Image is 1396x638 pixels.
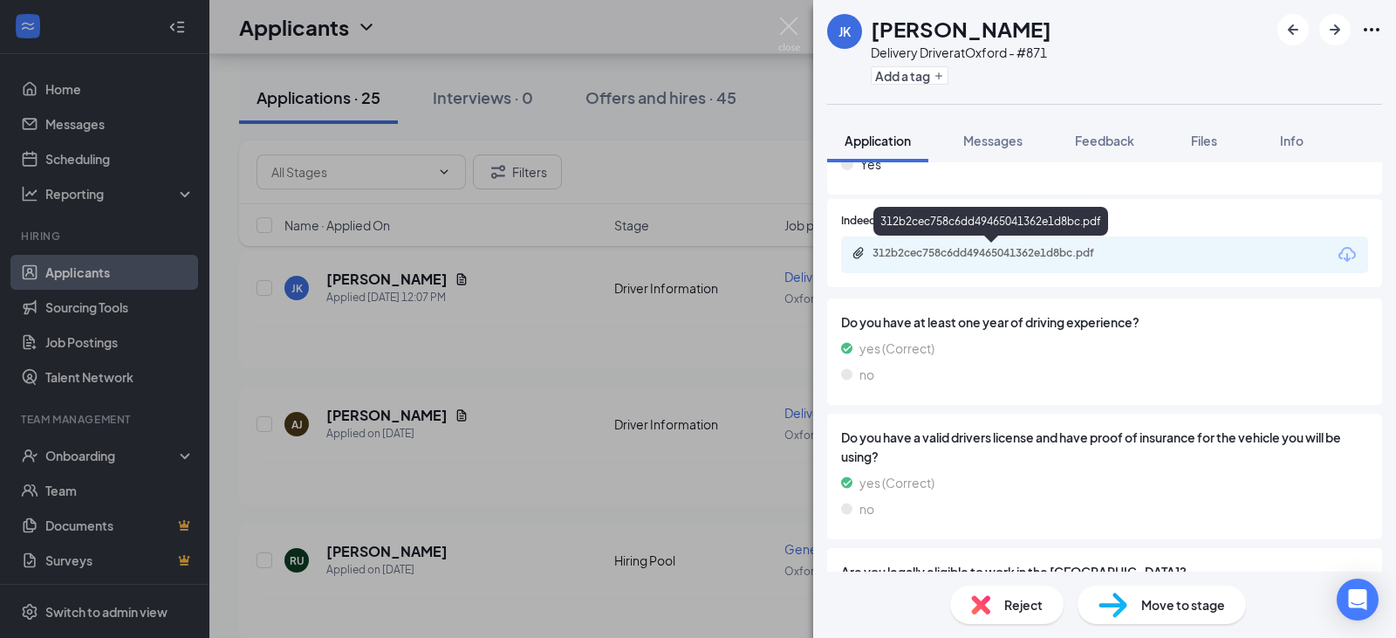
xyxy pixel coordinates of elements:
span: Files [1191,133,1217,148]
span: Do you have at least one year of driving experience? [841,312,1368,332]
span: Move to stage [1141,595,1225,614]
span: no [859,499,874,518]
a: Paperclip312b2cec758c6dd49465041362e1d8bc.pdf [852,246,1134,263]
span: Yes [860,154,881,174]
svg: ArrowLeftNew [1283,19,1304,40]
span: no [859,365,874,384]
span: Do you have a valid drivers license and have proof of insurance for the vehicle you will be using? [841,428,1368,466]
span: Messages [963,133,1023,148]
div: Open Intercom Messenger [1337,579,1379,621]
button: ArrowRight [1319,14,1351,45]
span: Info [1280,133,1304,148]
div: 312b2cec758c6dd49465041362e1d8bc.pdf [872,246,1117,260]
span: Indeed Resume [841,213,918,230]
span: Are you legally eligible to work in the [GEOGRAPHIC_DATA]? [841,562,1368,581]
svg: Download [1337,244,1358,265]
button: ArrowLeftNew [1277,14,1309,45]
span: yes (Correct) [859,473,934,492]
button: PlusAdd a tag [871,66,948,85]
svg: Ellipses [1361,19,1382,40]
svg: Plus [934,71,944,81]
svg: Paperclip [852,246,866,260]
span: yes (Correct) [859,339,934,358]
h1: [PERSON_NAME] [871,14,1051,44]
div: JK [838,23,851,40]
span: Feedback [1075,133,1134,148]
div: Delivery Driver at Oxford - #871 [871,44,1051,61]
span: Reject [1004,595,1043,614]
span: Application [845,133,911,148]
svg: ArrowRight [1324,19,1345,40]
div: 312b2cec758c6dd49465041362e1d8bc.pdf [873,207,1108,236]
